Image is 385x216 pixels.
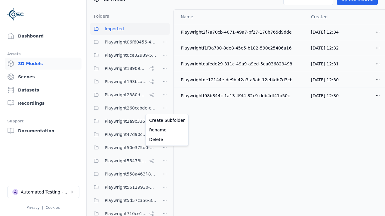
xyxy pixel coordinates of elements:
a: Delete [147,135,187,144]
a: Rename [147,125,187,135]
a: Create Subfolder [147,115,187,125]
